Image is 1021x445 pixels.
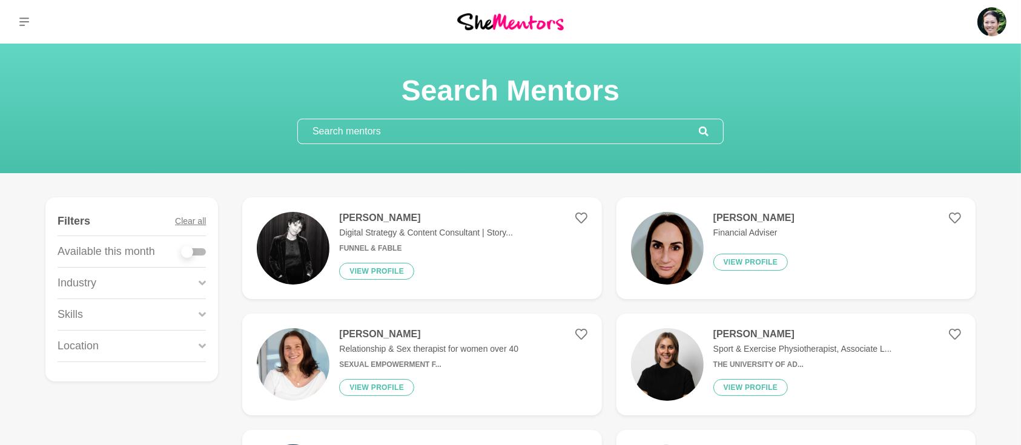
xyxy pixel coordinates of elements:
[631,328,704,401] img: 523c368aa158c4209afe732df04685bb05a795a5-1125x1128.jpg
[339,360,518,369] h6: Sexual Empowerment f...
[713,226,795,239] p: Financial Adviser
[713,254,788,271] button: View profile
[297,73,724,109] h1: Search Mentors
[339,263,414,280] button: View profile
[242,197,601,299] a: [PERSON_NAME]Digital Strategy & Content Consultant | Story...Funnel & FableView profile
[457,13,564,30] img: She Mentors Logo
[339,379,414,396] button: View profile
[175,207,206,236] button: Clear all
[58,275,96,291] p: Industry
[298,119,699,143] input: Search mentors
[257,212,329,285] img: 1044fa7e6122d2a8171cf257dcb819e56f039831-1170x656.jpg
[257,328,329,401] img: d6e4e6fb47c6b0833f5b2b80120bcf2f287bc3aa-2570x2447.jpg
[713,212,795,224] h4: [PERSON_NAME]
[58,338,99,354] p: Location
[58,243,155,260] p: Available this month
[713,360,892,369] h6: The University of Ad...
[339,226,513,239] p: Digital Strategy & Content Consultant | Story...
[339,343,518,355] p: Relationship & Sex therapist for women over 40
[616,314,976,415] a: [PERSON_NAME]Sport & Exercise Physiotherapist, Associate L...The University of Ad...View profile
[616,197,976,299] a: [PERSON_NAME]Financial AdviserView profile
[713,328,892,340] h4: [PERSON_NAME]
[631,212,704,285] img: 2462cd17f0db61ae0eaf7f297afa55aeb6b07152-1255x1348.jpg
[713,379,788,396] button: View profile
[58,306,83,323] p: Skills
[713,343,892,355] p: Sport & Exercise Physiotherapist, Associate L...
[339,212,513,224] h4: [PERSON_NAME]
[977,7,1006,36] img: Roselynn Unson
[339,244,513,253] h6: Funnel & Fable
[58,214,90,228] h4: Filters
[339,328,518,340] h4: [PERSON_NAME]
[242,314,601,415] a: [PERSON_NAME]Relationship & Sex therapist for women over 40Sexual Empowerment f...View profile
